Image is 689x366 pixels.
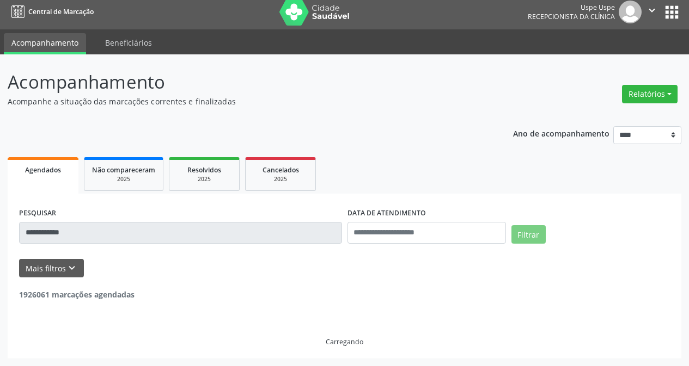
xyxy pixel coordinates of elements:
[347,205,426,222] label: DATA DE ATENDIMENTO
[177,175,231,183] div: 2025
[8,69,479,96] p: Acompanhamento
[25,165,61,175] span: Agendados
[326,337,363,346] div: Carregando
[528,3,615,12] div: Uspe Uspe
[642,1,662,23] button: 
[28,7,94,16] span: Central de Marcação
[19,205,56,222] label: PESQUISAR
[646,4,658,16] i: 
[19,259,84,278] button: Mais filtroskeyboard_arrow_down
[8,3,94,21] a: Central de Marcação
[253,175,308,183] div: 2025
[511,225,546,244] button: Filtrar
[662,3,681,22] button: apps
[8,96,479,107] p: Acompanhe a situação das marcações correntes e finalizadas
[187,165,221,175] span: Resolvidos
[4,33,86,54] a: Acompanhamento
[66,262,78,274] i: keyboard_arrow_down
[513,126,609,140] p: Ano de acompanhamento
[97,33,160,52] a: Beneficiários
[622,85,678,103] button: Relatórios
[528,12,615,21] span: Recepcionista da clínica
[92,175,155,183] div: 2025
[19,289,135,300] strong: 1926061 marcações agendadas
[619,1,642,23] img: img
[92,165,155,175] span: Não compareceram
[263,165,299,175] span: Cancelados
